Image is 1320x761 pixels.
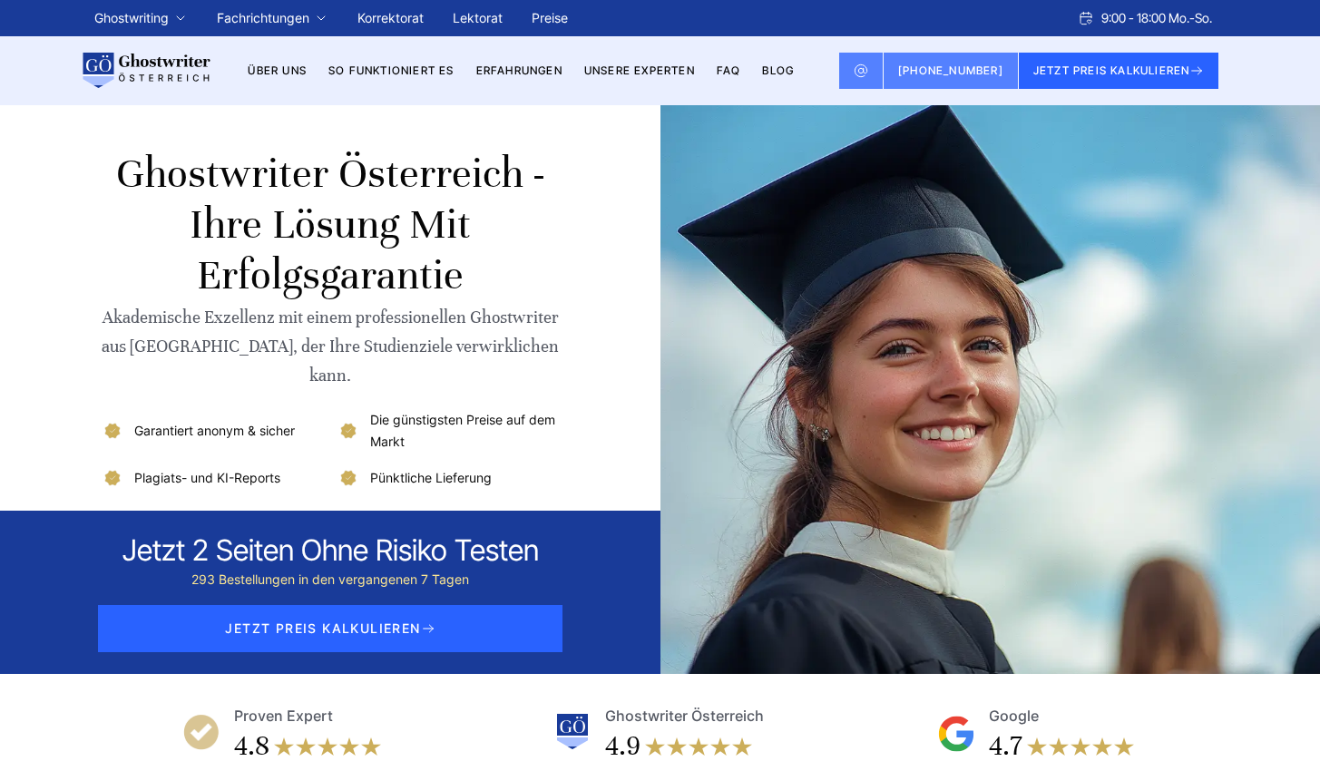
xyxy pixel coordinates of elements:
a: Lektorat [453,10,503,25]
a: Korrektorat [357,10,424,25]
a: Fachrichtungen [217,7,309,29]
a: FAQ [717,63,741,77]
div: Jetzt 2 seiten ohne risiko testen [122,532,539,569]
a: Erfahrungen [476,63,562,77]
a: [PHONE_NUMBER] [884,53,1019,89]
a: BLOG [762,63,794,77]
h1: Ghostwriter Österreich - Ihre Lösung mit Erfolgsgarantie [102,149,560,301]
a: Unsere Experten [584,63,695,77]
button: JETZT PREIS KALKULIEREN [1019,53,1219,89]
div: Akademische Exzellenz mit einem professionellen Ghostwriter aus [GEOGRAPHIC_DATA], der Ihre Studi... [102,303,560,390]
div: 293 Bestellungen in den vergangenen 7 Tagen [122,569,539,590]
img: Die günstigsten Preise auf dem Markt [337,420,359,442]
a: So funktioniert es [328,63,455,77]
li: Die günstigsten Preise auf dem Markt [337,409,560,453]
img: Email [854,63,868,78]
img: Plagiats- und KI-Reports [102,467,123,489]
li: Pünktliche Lieferung [337,467,560,489]
img: Google Reviews [938,716,974,752]
div: Google [989,703,1039,728]
li: Plagiats- und KI-Reports [102,467,324,489]
img: Ghostwriter [554,714,591,750]
div: Ghostwriter Österreich [605,703,764,728]
img: Pünktliche Lieferung [337,467,359,489]
span: JETZT PREIS KALKULIEREN [98,605,562,652]
span: 9:00 - 18:00 Mo.-So. [1101,7,1212,29]
a: Ghostwriting [94,7,169,29]
span: [PHONE_NUMBER] [898,63,1003,77]
img: Garantiert anonym & sicher [102,420,123,442]
a: Über uns [248,63,307,77]
div: Proven Expert [234,703,333,728]
a: Preise [532,10,568,25]
img: Schedule [1078,11,1094,25]
img: Proven Expert [183,714,220,750]
li: Garantiert anonym & sicher [102,409,324,453]
img: logo wirschreiben [80,53,210,89]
